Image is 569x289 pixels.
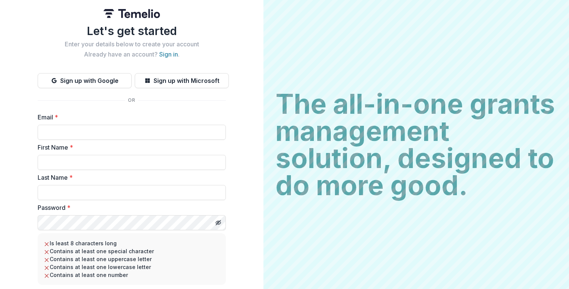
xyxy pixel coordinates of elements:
[38,143,221,152] label: First Name
[38,41,226,48] h2: Enter your details below to create your account
[38,51,226,58] h2: Already have an account? .
[38,173,221,182] label: Last Name
[44,239,220,247] li: Is least 8 characters long
[212,217,224,229] button: Toggle password visibility
[38,113,221,122] label: Email
[44,271,220,279] li: Contains at least one number
[44,263,220,271] li: Contains at least one lowercase letter
[135,73,229,88] button: Sign up with Microsoft
[103,9,160,18] img: Temelio
[44,255,220,263] li: Contains at least one uppercase letter
[38,73,132,88] button: Sign up with Google
[38,203,221,212] label: Password
[38,24,226,38] h1: Let's get started
[159,50,178,58] a: Sign in
[44,247,220,255] li: Contains at least one special character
